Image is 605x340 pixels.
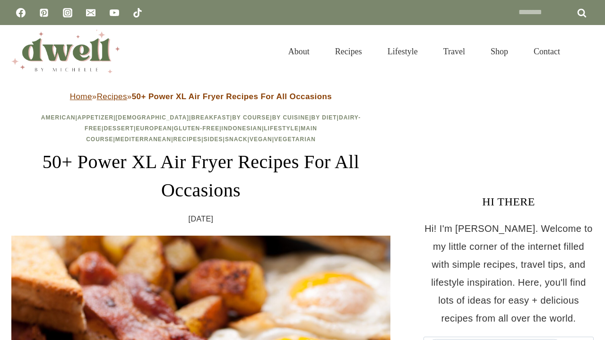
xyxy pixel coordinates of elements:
[431,35,478,68] a: Travel
[189,212,214,226] time: [DATE]
[191,114,230,121] a: Breakfast
[250,136,272,143] a: Vegan
[274,136,316,143] a: Vegetarian
[115,136,171,143] a: Mediterranean
[174,125,219,132] a: Gluten-Free
[521,35,573,68] a: Contact
[116,114,190,121] a: [DEMOGRAPHIC_DATA]
[322,35,375,68] a: Recipes
[204,136,223,143] a: Sides
[272,114,309,121] a: By Cuisine
[264,125,299,132] a: Lifestyle
[132,92,332,101] strong: 50+ Power XL Air Fryer Recipes For All Occasions
[58,3,77,22] a: Instagram
[276,35,322,68] a: About
[225,136,248,143] a: Snack
[11,148,390,204] h1: 50+ Power XL Air Fryer Recipes For All Occasions
[70,92,92,101] a: Home
[97,92,127,101] a: Recipes
[136,125,172,132] a: European
[173,136,202,143] a: Recipes
[41,114,361,143] span: | | | | | | | | | | | | | | | | | | |
[222,125,262,132] a: Indonesian
[81,3,100,22] a: Email
[578,43,594,59] button: View Search Form
[311,114,337,121] a: By Diet
[276,35,573,68] nav: Primary Navigation
[41,114,76,121] a: American
[11,30,120,73] img: DWELL by michelle
[35,3,53,22] a: Pinterest
[104,125,134,132] a: Dessert
[128,3,147,22] a: TikTok
[375,35,431,68] a: Lifestyle
[478,35,521,68] a: Shop
[11,3,30,22] a: Facebook
[423,193,594,210] h3: HI THERE
[78,114,113,121] a: Appetizer
[423,220,594,327] p: Hi! I'm [PERSON_NAME]. Welcome to my little corner of the internet filled with simple recipes, tr...
[105,3,124,22] a: YouTube
[70,92,332,101] span: » »
[232,114,270,121] a: By Course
